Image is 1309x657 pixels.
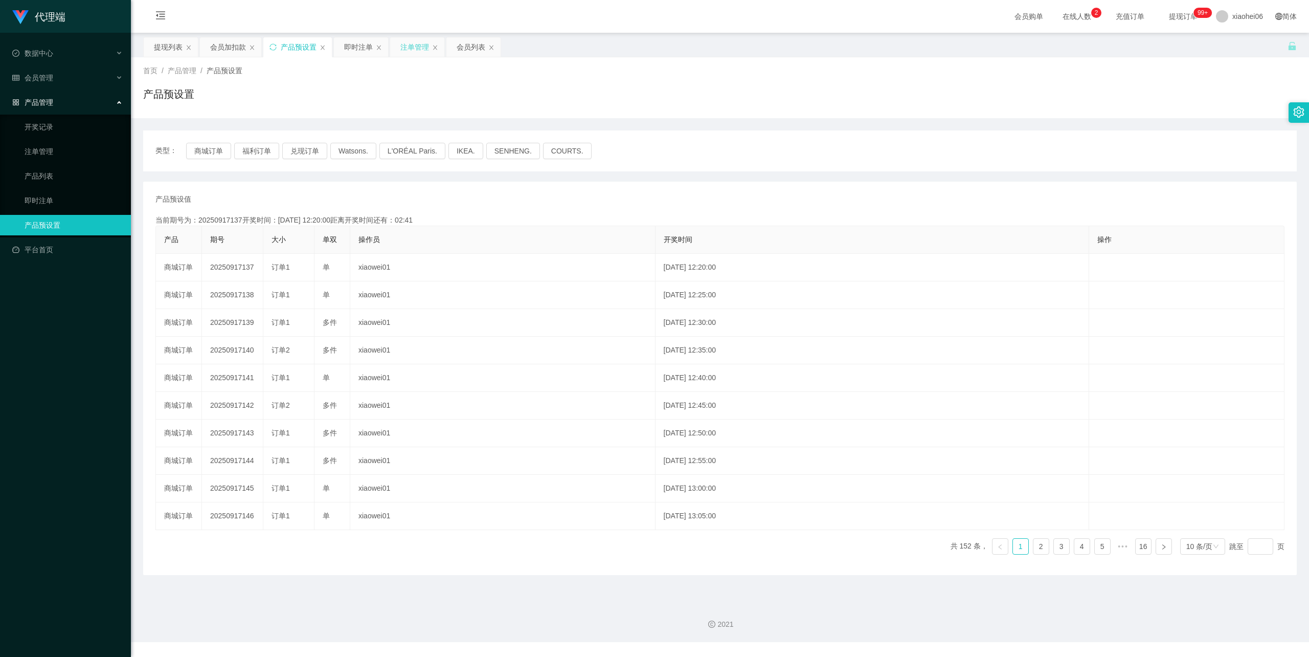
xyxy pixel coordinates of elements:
a: 产品预设置 [25,215,123,235]
h1: 代理端 [35,1,65,33]
td: [DATE] 12:35:00 [656,337,1089,364]
div: 即时注单 [344,37,373,57]
div: 会员列表 [457,37,485,57]
div: 提现列表 [154,37,183,57]
span: 多件 [323,429,337,437]
button: SENHENG. [486,143,540,159]
span: 数据中心 [12,49,53,57]
button: L'ORÉAL Paris. [379,143,445,159]
td: 20250917145 [202,475,263,502]
span: 订单1 [272,291,290,299]
span: 提现订单 [1164,13,1203,20]
i: 图标: appstore-o [12,99,19,106]
td: 20250917141 [202,364,263,392]
i: 图标: menu-fold [143,1,178,33]
td: xiaowei01 [350,420,656,447]
span: 多件 [323,401,337,409]
a: 5 [1095,539,1110,554]
td: 商城订单 [156,337,202,364]
span: 产品管理 [168,67,196,75]
span: 订单1 [272,429,290,437]
i: 图标: setting [1293,106,1304,118]
div: 2021 [139,619,1301,630]
td: xiaowei01 [350,475,656,502]
span: 产品预设置 [207,67,242,75]
span: 单双 [323,235,337,244]
img: logo.9652507e.png [12,10,29,25]
td: [DATE] 13:00:00 [656,475,1089,502]
td: [DATE] 12:20:00 [656,254,1089,281]
i: 图标: close [488,45,494,51]
span: 订单1 [272,456,290,465]
td: 20250917142 [202,392,263,420]
li: 下一页 [1156,538,1172,555]
span: 会员管理 [12,74,53,82]
td: 商城订单 [156,281,202,309]
span: 单 [323,291,330,299]
a: 代理端 [12,12,65,20]
td: [DATE] 12:40:00 [656,364,1089,392]
div: 注单管理 [400,37,429,57]
span: / [162,67,164,75]
div: 产品预设置 [281,37,317,57]
span: 多件 [323,456,337,465]
a: 4 [1074,539,1090,554]
span: ••• [1115,538,1131,555]
button: 兑现订单 [282,143,327,159]
td: xiaowei01 [350,364,656,392]
i: 图标: copyright [708,621,715,628]
td: xiaowei01 [350,447,656,475]
a: 16 [1136,539,1151,554]
li: 共 152 条， [951,538,988,555]
span: 产品 [164,235,178,244]
li: 上一页 [992,538,1008,555]
a: 开奖记录 [25,117,123,137]
span: 首页 [143,67,157,75]
span: 大小 [272,235,286,244]
td: [DATE] 12:25:00 [656,281,1089,309]
i: 图标: right [1161,544,1167,550]
i: 图标: down [1213,543,1219,551]
span: 单 [323,263,330,271]
h1: 产品预设置 [143,86,194,102]
i: 图标: close [249,45,255,51]
span: 在线人数 [1057,13,1096,20]
td: 商城订单 [156,502,202,530]
td: 商城订单 [156,392,202,420]
a: 即时注单 [25,190,123,211]
span: 多件 [323,318,337,326]
i: 图标: check-circle-o [12,50,19,57]
td: xiaowei01 [350,309,656,337]
span: 单 [323,512,330,520]
span: 产品管理 [12,98,53,106]
button: 商城订单 [186,143,231,159]
td: 20250917137 [202,254,263,281]
i: 图标: close [376,45,382,51]
span: 订单2 [272,401,290,409]
sup: 2 [1091,8,1101,18]
td: 商城订单 [156,364,202,392]
td: xiaowei01 [350,392,656,420]
span: 充值订单 [1111,13,1149,20]
td: xiaowei01 [350,502,656,530]
button: 福利订单 [234,143,279,159]
a: 注单管理 [25,141,123,162]
li: 16 [1135,538,1152,555]
div: 10 条/页 [1186,539,1212,554]
a: 3 [1054,539,1069,554]
i: 图标: unlock [1288,41,1297,51]
span: 操作员 [358,235,380,244]
span: 产品预设值 [155,194,191,205]
td: [DATE] 13:05:00 [656,502,1089,530]
a: 图标: dashboard平台首页 [12,239,123,260]
button: Watsons. [330,143,376,159]
i: 图标: left [997,544,1003,550]
div: 会员加扣款 [210,37,246,57]
li: 1 [1012,538,1029,555]
li: 向后 5 页 [1115,538,1131,555]
div: 跳至 页 [1229,538,1284,555]
td: 20250917146 [202,502,263,530]
td: [DATE] 12:45:00 [656,392,1089,420]
li: 3 [1053,538,1070,555]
